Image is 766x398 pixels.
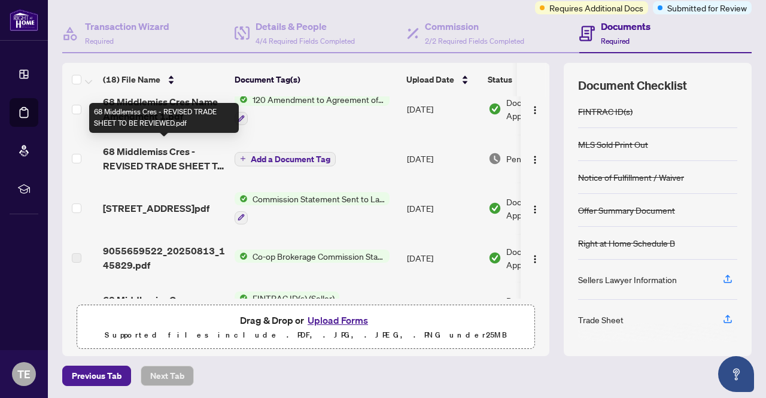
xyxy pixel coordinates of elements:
[488,202,501,215] img: Document Status
[235,152,336,166] button: Add a Document Tag
[402,83,484,135] td: [DATE]
[256,37,355,45] span: 4/4 Required Fields Completed
[402,183,484,234] td: [DATE]
[506,245,580,271] span: Document Approved
[601,37,630,45] span: Required
[235,151,336,166] button: Add a Document Tag
[525,99,545,119] button: Logo
[402,135,484,183] td: [DATE]
[103,244,225,272] span: 9055659522_20250813_145829.pdf
[17,366,31,382] span: TE
[235,250,248,263] img: Status Icon
[89,103,239,133] div: 68 Middlemiss Cres - REVISED TRADE SHEET TO BE REVIEWED.pdf
[578,77,687,94] span: Document Checklist
[402,234,484,282] td: [DATE]
[141,366,194,386] button: Next Tab
[483,63,585,96] th: Status
[488,102,501,116] img: Document Status
[525,248,545,268] button: Logo
[578,273,677,286] div: Sellers Lawyer Information
[530,205,540,214] img: Logo
[578,203,675,217] div: Offer Summary Document
[235,291,339,324] button: Status IconFINTRAC ID(s) (Seller)
[85,37,114,45] span: Required
[103,144,225,173] span: 68 Middlemiss Cres - REVISED TRADE SHEET TO BE REVIEWED.pdf
[549,1,643,14] span: Requires Additional Docs
[530,254,540,264] img: Logo
[235,93,248,106] img: Status Icon
[103,201,209,215] span: [STREET_ADDRESS]pdf
[525,199,545,218] button: Logo
[72,366,121,385] span: Previous Tab
[402,63,483,96] th: Upload Date
[240,156,246,162] span: plus
[402,282,484,333] td: [DATE]
[248,291,339,305] span: FINTRAC ID(s) (Seller)
[506,96,580,122] span: Document Approved
[103,293,225,321] span: 68 Middlemiss Cres [PERSON_NAME].pdf
[425,37,524,45] span: 2/2 Required Fields Completed
[667,1,747,14] span: Submitted for Review
[488,251,501,265] img: Document Status
[406,73,454,86] span: Upload Date
[248,192,390,205] span: Commission Statement Sent to Lawyer
[84,328,527,342] p: Supported files include .PDF, .JPG, .JPEG, .PNG under 25 MB
[530,105,540,115] img: Logo
[425,19,524,34] h4: Commission
[235,192,390,224] button: Status IconCommission Statement Sent to Lawyer
[235,93,390,125] button: Status Icon120 Amendment to Agreement of Purchase and Sale
[506,294,580,320] span: Document Approved
[304,312,372,328] button: Upload Forms
[235,250,390,263] button: Status IconCo-op Brokerage Commission Statement
[525,149,545,168] button: Logo
[506,195,580,221] span: Document Approved
[256,19,355,34] h4: Details & People
[578,171,684,184] div: Notice of Fulfillment / Waiver
[248,93,390,106] span: 120 Amendment to Agreement of Purchase and Sale
[103,73,160,86] span: (18) File Name
[601,19,651,34] h4: Documents
[530,155,540,165] img: Logo
[488,73,512,86] span: Status
[578,236,675,250] div: Right at Home Schedule B
[488,152,501,165] img: Document Status
[98,63,230,96] th: (18) File Name
[235,192,248,205] img: Status Icon
[718,356,754,392] button: Open asap
[62,366,131,386] button: Previous Tab
[578,138,648,151] div: MLS Sold Print Out
[77,305,534,350] span: Drag & Drop orUpload FormsSupported files include .PDF, .JPG, .JPEG, .PNG under25MB
[251,155,330,163] span: Add a Document Tag
[248,250,390,263] span: Co-op Brokerage Commission Statement
[578,105,633,118] div: FINTRAC ID(s)
[578,313,624,326] div: Trade Sheet
[506,152,566,165] span: Pending Review
[240,312,372,328] span: Drag & Drop or
[230,63,402,96] th: Document Tag(s)
[235,291,248,305] img: Status Icon
[10,9,38,31] img: logo
[85,19,169,34] h4: Transaction Wizard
